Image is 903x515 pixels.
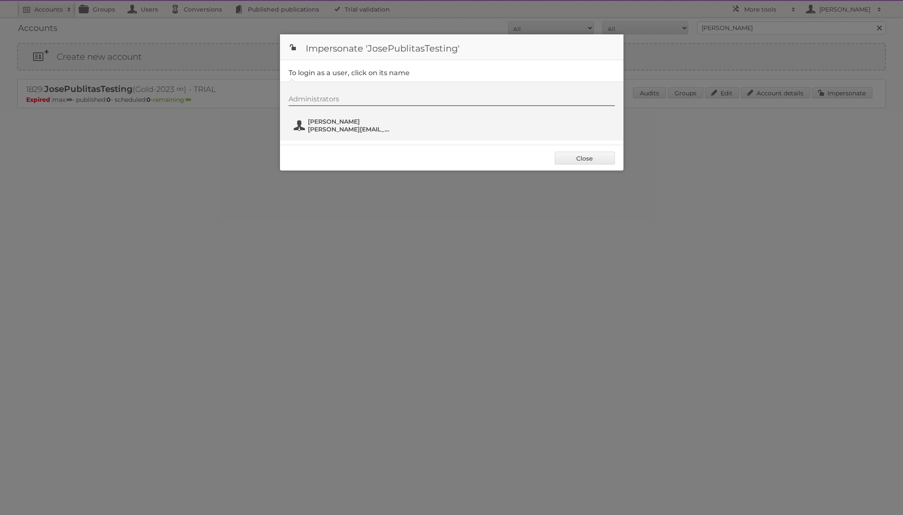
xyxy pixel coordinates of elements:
[555,152,615,165] a: Close
[293,117,394,134] button: [PERSON_NAME] [PERSON_NAME][EMAIL_ADDRESS][DOMAIN_NAME]
[308,125,391,133] span: [PERSON_NAME][EMAIL_ADDRESS][DOMAIN_NAME]
[308,118,391,125] span: [PERSON_NAME]
[289,95,615,106] div: Administrators
[289,69,410,77] legend: To login as a user, click on its name
[280,34,623,60] h1: Impersonate 'JosePublitasTesting'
